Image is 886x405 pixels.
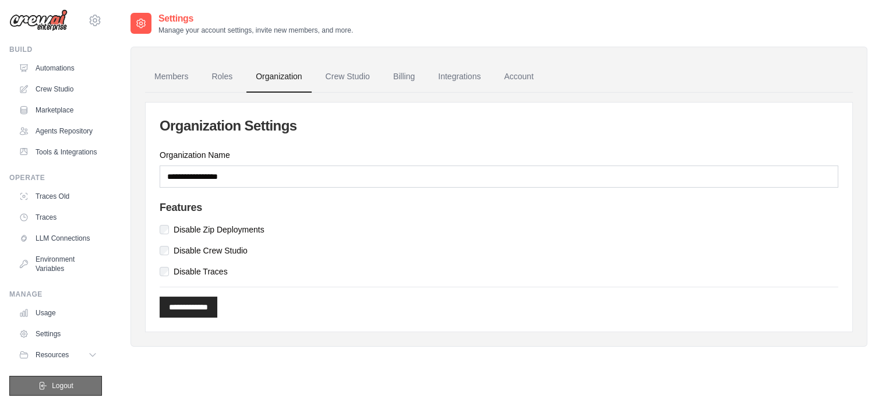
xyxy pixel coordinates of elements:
label: Disable Zip Deployments [174,224,264,235]
span: Resources [36,350,69,360]
div: Operate [9,173,102,182]
a: Members [145,61,197,93]
a: LLM Connections [14,229,102,248]
p: Manage your account settings, invite new members, and more. [158,26,353,35]
div: Manage [9,290,102,299]
span: Logout [52,381,73,390]
a: Integrations [429,61,490,93]
label: Organization Name [160,149,838,161]
a: Traces Old [14,187,102,206]
a: Crew Studio [316,61,379,93]
label: Disable Crew Studio [174,245,248,256]
a: Usage [14,304,102,322]
a: Roles [202,61,242,93]
a: Environment Variables [14,250,102,278]
a: Billing [384,61,424,93]
a: Tools & Integrations [14,143,102,161]
button: Resources [14,346,102,364]
a: Organization [246,61,311,93]
h4: Features [160,202,838,214]
a: Settings [14,325,102,343]
a: Account [495,61,543,93]
h2: Organization Settings [160,117,838,135]
a: Automations [14,59,102,78]
div: Build [9,45,102,54]
a: Agents Repository [14,122,102,140]
a: Crew Studio [14,80,102,98]
a: Traces [14,208,102,227]
label: Disable Traces [174,266,228,277]
h2: Settings [158,12,353,26]
img: Logo [9,9,68,31]
a: Marketplace [14,101,102,119]
button: Logout [9,376,102,396]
